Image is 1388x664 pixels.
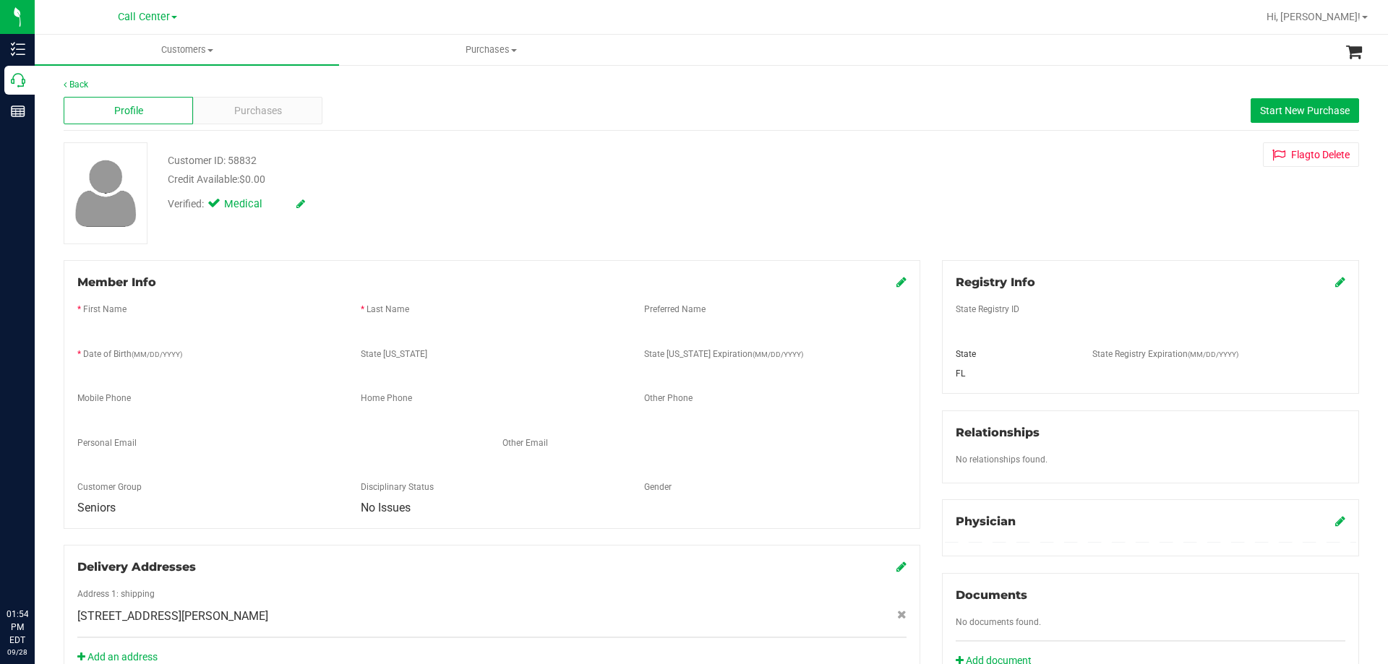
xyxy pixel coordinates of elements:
[64,79,88,90] a: Back
[77,480,142,493] label: Customer Group
[77,501,116,514] span: Seniors
[77,436,137,449] label: Personal Email
[118,11,170,23] span: Call Center
[77,608,268,625] span: [STREET_ADDRESS][PERSON_NAME]
[83,303,127,316] label: First Name
[340,43,643,56] span: Purchases
[956,588,1027,602] span: Documents
[361,348,427,361] label: State [US_STATE]
[644,348,803,361] label: State [US_STATE] Expiration
[644,392,693,405] label: Other Phone
[361,392,412,405] label: Home Phone
[361,480,434,493] label: Disciplinary Status
[77,587,155,600] label: Address 1: shipping
[14,548,58,592] iframe: Resource center
[7,608,28,647] p: 01:54 PM EDT
[1188,350,1238,358] span: (MM/DD/YYYY)
[339,35,643,65] a: Purchases
[361,501,411,514] span: No Issues
[7,647,28,657] p: 09/28
[1260,105,1350,116] span: Start New Purchase
[77,651,158,663] a: Add an address
[234,103,282,118] span: Purchases
[11,73,25,87] inline-svg: Call Center
[114,103,143,118] span: Profile
[11,42,25,56] inline-svg: Inventory
[168,153,257,168] div: Customer ID: 58832
[35,43,339,56] span: Customers
[1251,98,1359,123] button: Start New Purchase
[83,348,182,361] label: Date of Birth
[956,275,1035,289] span: Registry Info
[224,197,282,212] span: Medical
[945,367,1082,380] div: FL
[168,197,305,212] div: Verified:
[77,275,156,289] span: Member Info
[11,104,25,118] inline-svg: Reports
[239,173,265,185] span: $0.00
[956,303,1019,316] label: State Registry ID
[68,156,144,230] img: user-icon.png
[168,172,805,187] div: Credit Available:
[502,436,548,449] label: Other Email
[1267,11,1361,22] span: Hi, [PERSON_NAME]!
[753,350,803,358] span: (MM/DD/YYYY)
[1092,348,1238,361] label: State Registry Expiration
[77,560,196,574] span: Delivery Addresses
[644,303,706,316] label: Preferred Name
[956,426,1040,439] span: Relationships
[644,480,672,493] label: Gender
[77,392,131,405] label: Mobile Phone
[945,348,1082,361] div: State
[367,303,409,316] label: Last Name
[956,617,1041,627] span: No documents found.
[956,453,1048,466] label: No relationships found.
[132,350,182,358] span: (MM/DD/YYYY)
[35,35,339,65] a: Customers
[1263,142,1359,167] button: Flagto Delete
[956,514,1016,528] span: Physician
